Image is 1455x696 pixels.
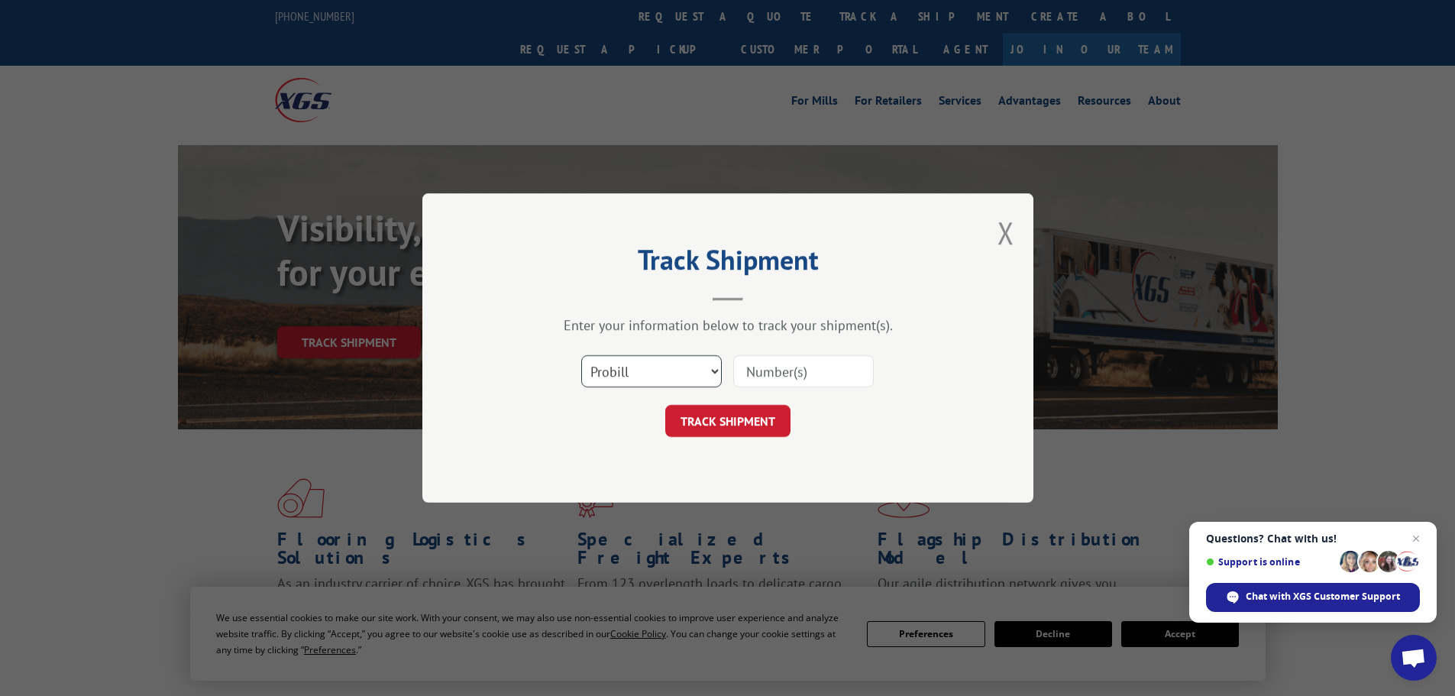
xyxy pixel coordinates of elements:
[499,316,957,334] div: Enter your information below to track your shipment(s).
[665,405,791,437] button: TRACK SHIPMENT
[1407,529,1425,548] span: Close chat
[1391,635,1437,681] div: Open chat
[997,212,1014,253] button: Close modal
[733,355,874,387] input: Number(s)
[499,249,957,278] h2: Track Shipment
[1246,590,1400,604] span: Chat with XGS Customer Support
[1206,556,1334,568] span: Support is online
[1206,533,1420,545] span: Questions? Chat with us!
[1206,583,1420,612] div: Chat with XGS Customer Support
